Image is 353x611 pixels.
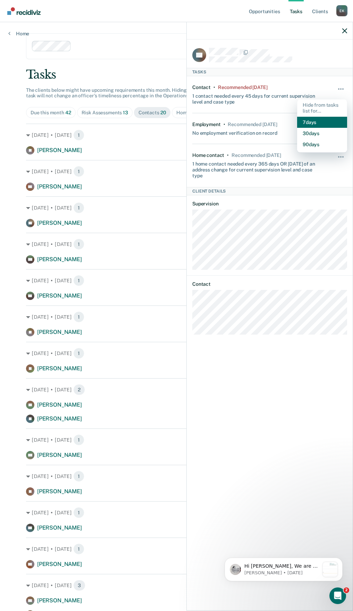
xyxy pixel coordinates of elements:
div: [DATE] • [DATE] [26,166,327,177]
div: [DATE] • [DATE] [26,311,327,322]
div: • [213,85,215,90]
div: [DATE] • [DATE] [26,471,327,482]
span: 1 [73,202,84,213]
div: Home Contacts [176,110,218,116]
div: Recommended in 18 days [228,122,277,127]
a: Home [8,30,29,37]
div: [DATE] • [DATE] [26,580,327,591]
img: Recidiviz [7,7,41,15]
div: Hide from tasks list for... [297,99,347,117]
span: [PERSON_NAME] [37,524,82,531]
span: 2 [344,587,349,593]
div: Recommended in 18 days [232,152,281,158]
div: Home contact [192,152,224,158]
span: [PERSON_NAME] [37,292,82,299]
iframe: Intercom notifications message [214,544,353,592]
span: [PERSON_NAME] [37,147,82,153]
span: 1 [73,543,84,555]
span: [PERSON_NAME] [37,401,82,408]
button: 30 days [297,128,347,139]
span: [PERSON_NAME] [37,597,82,604]
div: Due this month [31,110,71,116]
span: [PERSON_NAME] [37,561,82,567]
span: [PERSON_NAME] [37,365,82,372]
span: [PERSON_NAME] [37,220,82,226]
div: [DATE] • [DATE] [26,348,327,359]
div: • [227,152,229,158]
span: 1 [73,348,84,359]
dt: Contact [192,281,347,287]
div: Recommended 7 days ago [218,85,267,90]
span: [PERSON_NAME] [37,329,82,335]
span: 3 [73,580,85,591]
span: [PERSON_NAME] [37,488,82,495]
div: [DATE] • [DATE] [26,239,327,250]
span: 20 [160,110,166,115]
span: 1 [73,507,84,518]
div: Contact [192,85,211,90]
div: E K [336,5,347,16]
button: 7 days [297,117,347,128]
div: 1 contact needed every 45 days for current supervision level and case type [192,90,321,105]
span: 13 [123,110,128,115]
div: Tasks [187,68,353,76]
span: 1 [73,166,84,177]
div: Contacts [138,110,166,116]
dt: Supervision [192,201,347,207]
div: Employment [192,122,221,127]
div: [DATE] • [DATE] [26,130,327,141]
button: Profile dropdown button [336,5,347,16]
span: [PERSON_NAME] [37,256,82,263]
div: Client Details [187,187,353,195]
button: 90 days [297,139,347,150]
span: 2 [73,384,85,395]
span: 1 [73,434,84,445]
div: [DATE] • [DATE] [26,202,327,213]
p: Message from Kim, sent 2w ago [30,26,105,32]
span: 1 [73,311,84,322]
div: Risk Assessments [82,110,128,116]
span: [PERSON_NAME] [37,452,82,458]
div: [DATE] • [DATE] [26,434,327,445]
span: The clients below might have upcoming requirements this month. Hiding a below task will not chang... [26,87,208,99]
div: [DATE] • [DATE] [26,275,327,286]
span: [PERSON_NAME] [37,183,82,190]
span: 1 [73,239,84,250]
div: [DATE] • [DATE] [26,507,327,518]
div: [DATE] • [DATE] [26,543,327,555]
span: 1 [73,471,84,482]
span: 1 [73,275,84,286]
span: 42 [65,110,71,115]
div: [DATE] • [DATE] [26,384,327,395]
div: No employment verification on record [192,127,277,136]
div: 1 home contact needed every 365 days OR [DATE] of an address change for current supervision level... [192,158,321,178]
div: Tasks [26,68,327,82]
span: Hi [PERSON_NAME], We are so excited to announce a brand new feature: AI case note search! 📣 Findi... [30,19,105,197]
div: • [224,122,225,127]
span: 1 [73,130,84,141]
span: [PERSON_NAME] [37,415,82,422]
iframe: Intercom live chat [329,587,346,604]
